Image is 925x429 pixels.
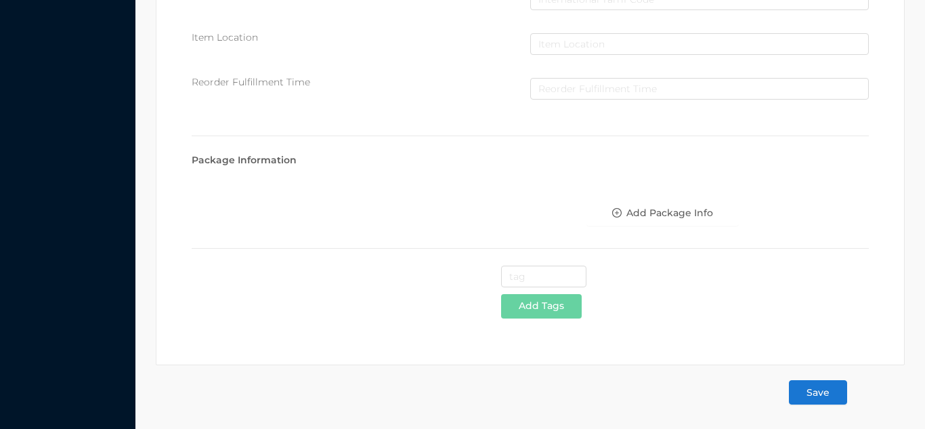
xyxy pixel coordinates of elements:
[501,294,582,319] button: Add Tags
[530,78,869,100] input: Reorder Fulfillment Time
[192,75,530,89] div: Reorder Fulfillment Time
[192,30,530,45] div: Item Location
[789,380,847,405] button: Save
[586,201,739,226] button: icon: plus-circle-oAdd Package Info
[501,266,587,287] input: tag
[192,153,869,167] div: Package Information
[530,33,869,55] input: Item Location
